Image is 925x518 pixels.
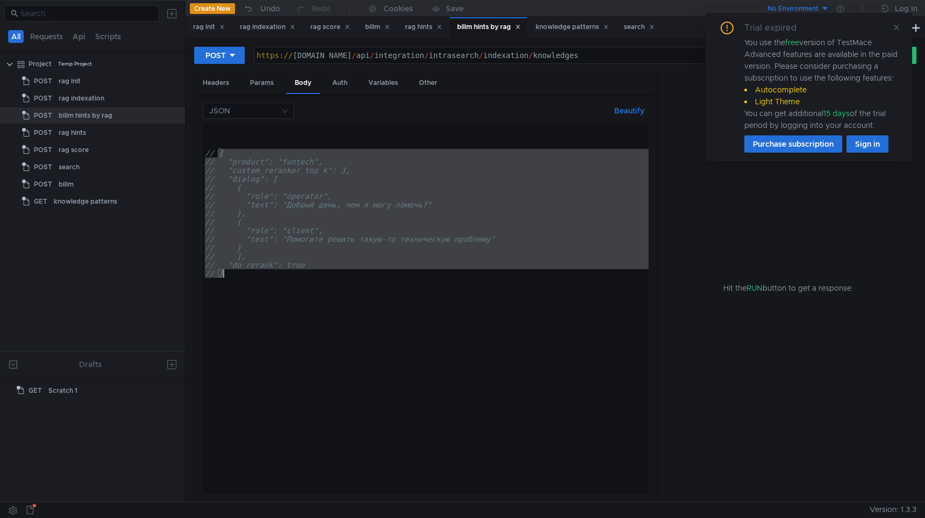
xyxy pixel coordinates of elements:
[235,1,288,17] button: Undo
[34,159,52,175] span: POST
[823,109,850,118] span: 15 days
[34,107,52,124] span: POST
[59,73,81,89] div: rag init
[59,90,104,106] div: rag indexation
[744,21,809,34] div: Trial expired
[744,84,899,96] li: Autocomplete
[260,2,280,15] div: Undo
[360,73,407,93] div: Variables
[288,1,338,17] button: Redo
[746,283,763,293] span: RUN
[27,30,66,43] button: Requests
[34,125,52,141] span: POST
[34,176,52,192] span: POST
[59,142,89,158] div: rag score
[59,176,74,192] div: bilim
[744,37,899,131] div: You use the version of TestMace. Advanced features are available in the paid version. Please cons...
[365,21,390,33] div: bilim
[194,47,245,64] button: POST
[446,5,464,12] div: Save
[624,21,654,33] div: search
[767,4,819,14] div: No Environment
[312,2,331,15] div: Redo
[723,282,851,294] span: Hit the button to get a response
[536,21,609,33] div: knowledge patterns
[58,56,92,72] div: Temp Project
[92,30,124,43] button: Scripts
[410,73,446,93] div: Other
[324,73,356,93] div: Auth
[190,3,235,14] button: Create New
[610,104,649,117] button: Beautify
[457,21,521,33] div: bilim hints by rag
[34,90,52,106] span: POST
[241,73,282,93] div: Params
[744,96,899,107] li: Light Theme
[54,193,117,210] div: knowledge patterns
[205,49,226,61] div: POST
[29,56,52,72] div: Project
[79,358,102,371] div: Drafts
[34,73,52,89] span: POST
[29,383,42,399] span: GET
[59,107,112,124] div: bilim hints by rag
[310,21,350,33] div: rag score
[405,21,442,33] div: rag hints
[8,30,24,43] button: All
[895,2,917,15] div: Log In
[785,38,799,47] span: free
[194,73,238,93] div: Headers
[59,159,80,175] div: search
[34,142,52,158] span: POST
[48,383,77,399] div: Scratch 1
[744,107,899,131] div: You can get additional of the trial period by logging into your account.
[69,30,89,43] button: Api
[240,21,295,33] div: rag indexation
[870,502,916,517] span: Version: 1.3.3
[286,73,320,94] div: Body
[34,193,47,210] span: GET
[193,21,225,33] div: rag init
[744,135,842,153] button: Purchase subscription
[59,125,86,141] div: rag hints
[846,135,888,153] button: Sign in
[383,2,413,15] div: Cookies
[20,8,153,19] input: Search...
